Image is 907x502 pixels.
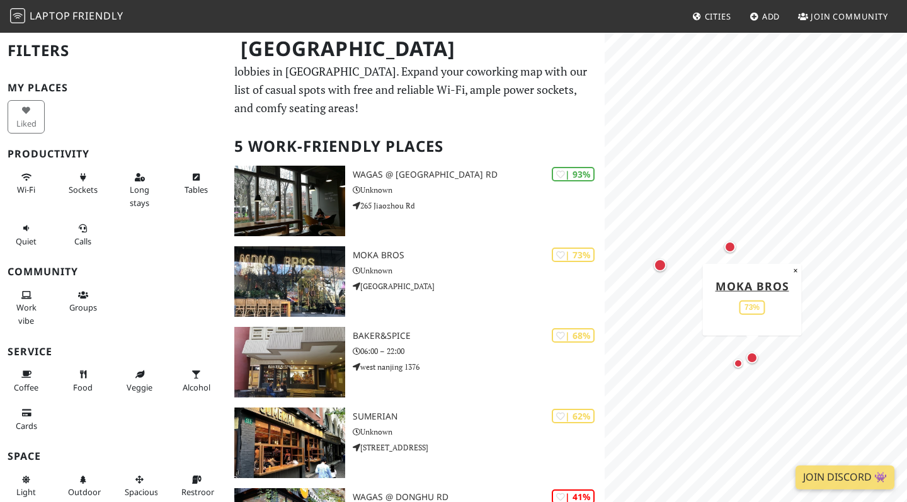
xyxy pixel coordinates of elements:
[552,167,595,181] div: | 93%
[739,300,765,314] div: 73%
[64,364,101,397] button: Food
[227,166,605,236] a: Wagas @ Jiaozhou Rd | 93% Wagas @ [GEOGRAPHIC_DATA] Rd Unknown 265 Jiaozhou Rd
[762,11,780,22] span: Add
[30,9,71,23] span: Laptop
[353,280,605,292] p: [GEOGRAPHIC_DATA]
[651,256,669,274] div: Map marker
[121,364,158,397] button: Veggie
[181,486,219,498] span: Restroom
[353,442,605,454] p: [STREET_ADDRESS]
[234,127,597,166] h2: 5 Work-Friendly Places
[16,486,36,498] span: Natural light
[8,148,219,160] h3: Productivity
[125,486,158,498] span: Spacious
[744,350,760,366] div: Map marker
[74,236,91,247] span: Video/audio calls
[231,31,602,66] h1: [GEOGRAPHIC_DATA]
[353,361,605,373] p: west nanjing 1376
[69,184,98,195] span: Power sockets
[811,11,888,22] span: Join Community
[8,402,45,436] button: Cards
[130,184,149,208] span: Long stays
[227,408,605,478] a: SUMERIAN | 62% SUMERIAN Unknown [STREET_ADDRESS]
[353,411,605,422] h3: SUMERIAN
[8,450,219,462] h3: Space
[552,328,595,343] div: | 68%
[8,266,219,278] h3: Community
[8,346,219,358] h3: Service
[8,285,45,331] button: Work vibe
[353,184,605,196] p: Unknown
[227,246,605,317] a: Moka Bros | 73% Moka Bros Unknown [GEOGRAPHIC_DATA]
[178,167,215,200] button: Tables
[8,82,219,94] h3: My Places
[69,302,97,313] span: Group tables
[10,8,25,23] img: LaptopFriendly
[234,246,345,317] img: Moka Bros
[687,5,736,28] a: Cities
[552,409,595,423] div: | 62%
[789,263,801,277] button: Close popup
[705,11,731,22] span: Cities
[716,278,789,293] a: Moka Bros
[353,426,605,438] p: Unknown
[64,285,101,318] button: Groups
[552,248,595,262] div: | 73%
[73,382,93,393] span: Food
[178,364,215,397] button: Alcohol
[353,169,605,180] h3: Wagas @ [GEOGRAPHIC_DATA] Rd
[64,218,101,251] button: Calls
[14,382,38,393] span: Coffee
[234,327,345,397] img: BAKER&SPICE
[127,382,152,393] span: Veggie
[72,9,123,23] span: Friendly
[16,302,37,326] span: People working
[121,167,158,213] button: Long stays
[8,31,219,70] h2: Filters
[722,239,738,255] div: Map marker
[68,486,101,498] span: Outdoor area
[234,408,345,478] img: SUMERIAN
[353,345,605,357] p: 06:00 – 22:00
[8,364,45,397] button: Coffee
[8,167,45,200] button: Wi-Fi
[8,218,45,251] button: Quiet
[731,356,746,371] div: Map marker
[185,184,208,195] span: Work-friendly tables
[16,420,37,431] span: Credit cards
[234,166,345,236] img: Wagas @ Jiaozhou Rd
[16,236,37,247] span: Quiet
[353,331,605,341] h3: BAKER&SPICE
[796,465,894,489] a: Join Discord 👾
[227,327,605,397] a: BAKER&SPICE | 68% BAKER&SPICE 06:00 – 22:00 west nanjing 1376
[353,250,605,261] h3: Moka Bros
[744,5,785,28] a: Add
[17,184,35,195] span: Stable Wi-Fi
[353,265,605,277] p: Unknown
[183,382,210,393] span: Alcohol
[64,167,101,200] button: Sockets
[793,5,893,28] a: Join Community
[10,6,123,28] a: LaptopFriendly LaptopFriendly
[353,200,605,212] p: 265 Jiaozhou Rd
